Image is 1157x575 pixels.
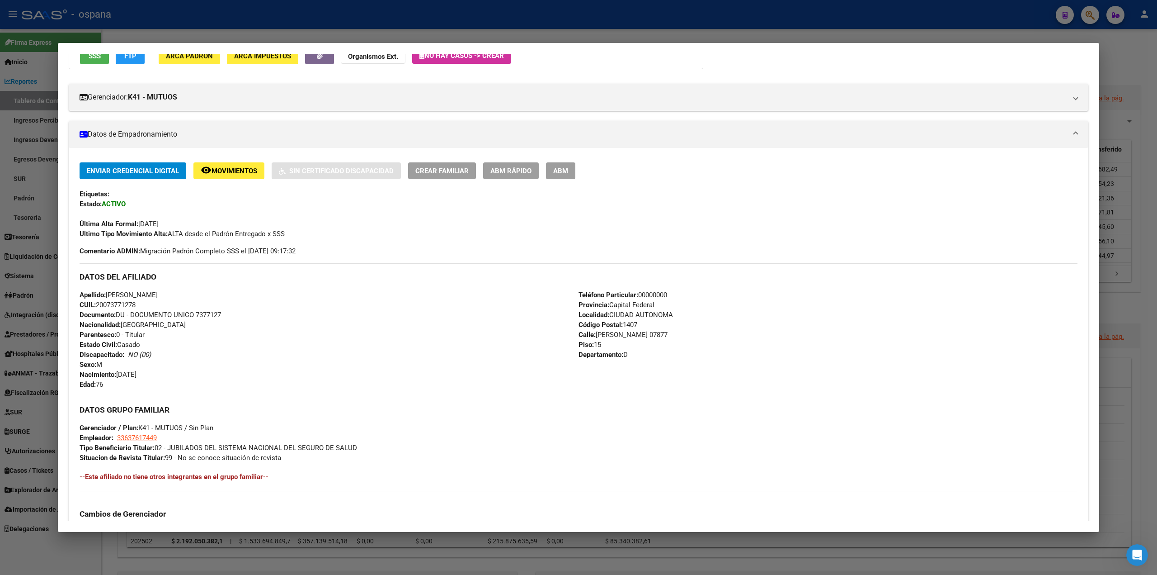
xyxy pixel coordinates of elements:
strong: Documento: [80,311,116,319]
mat-expansion-panel-header: Gerenciador:K41 - MUTUOS [69,84,1088,111]
span: ARCA Impuestos [234,52,291,60]
strong: Parentesco: [80,331,116,339]
span: Capital Federal [578,301,654,309]
strong: Última Alta Formal: [80,220,138,228]
span: [DATE] [80,371,136,379]
h4: --Este afiliado no tiene otros integrantes en el grupo familiar-- [80,472,1077,482]
strong: K41 - MUTUOS [128,92,177,103]
button: ARCA Padrón [159,48,220,64]
strong: Organismos Ext. [348,52,398,61]
span: CIUDAD AUTONOMA [578,311,673,319]
span: SSS [89,52,101,60]
mat-panel-title: Datos de Empadronamiento [80,129,1067,140]
strong: Situacion de Revista Titular: [80,454,165,462]
span: 0 - Titular [80,331,145,339]
span: Migración Padrón Completo SSS el [DATE] 09:17:32 [80,246,296,256]
span: 20073771278 [80,301,136,309]
button: No hay casos -> Crear [412,48,511,64]
span: [PERSON_NAME] [80,291,158,299]
h3: DATOS DEL AFILIADO [80,272,1077,282]
span: D [578,351,628,359]
span: No hay casos -> Crear [419,52,504,60]
strong: ACTIVO [102,200,126,208]
span: M [80,361,102,369]
span: 76 [80,380,103,389]
button: Enviar Credencial Digital [80,162,186,179]
mat-icon: remove_red_eye [201,165,212,176]
mat-expansion-panel-header: Datos de Empadronamiento [69,121,1088,148]
span: 33637617449 [117,434,157,442]
strong: Comentario ADMIN: [80,247,140,255]
button: ARCA Impuestos [227,48,298,64]
button: Crear Familiar [408,162,476,179]
span: [GEOGRAPHIC_DATA] [80,321,186,329]
button: SSS [80,48,109,64]
mat-panel-title: Gerenciador: [80,92,1067,103]
span: Sin Certificado Discapacidad [289,167,394,175]
span: 1407 [578,321,637,329]
strong: Empleador: [80,434,113,442]
span: [DATE] [80,220,159,228]
strong: Tipo Beneficiario Titular: [80,444,155,452]
span: FTP [124,52,136,60]
strong: Piso: [578,341,594,349]
i: NO (00) [128,351,151,359]
strong: Estado Civil: [80,341,117,349]
span: Movimientos [212,167,257,175]
strong: Provincia: [578,301,609,309]
strong: Apellido: [80,291,106,299]
h3: Cambios de Gerenciador [80,509,1077,519]
span: 15 [578,341,601,349]
span: ARCA Padrón [166,52,213,60]
span: Casado [80,341,140,349]
button: Movimientos [193,162,264,179]
span: ABM [553,167,568,175]
strong: Código Postal: [578,321,623,329]
strong: CUIL: [80,301,96,309]
button: Organismos Ext. [341,48,405,64]
strong: Discapacitado: [80,351,124,359]
strong: Calle: [578,331,596,339]
strong: Teléfono Particular: [578,291,638,299]
span: 00000000 [578,291,667,299]
strong: Edad: [80,380,96,389]
strong: Etiquetas: [80,190,109,198]
span: ABM Rápido [490,167,531,175]
button: FTP [116,48,145,64]
span: DU - DOCUMENTO UNICO 7377127 [80,311,221,319]
span: K41 - MUTUOS / Sin Plan [80,424,213,432]
iframe: Intercom live chat [1126,544,1148,566]
span: [PERSON_NAME] 07877 [578,331,668,339]
strong: Localidad: [578,311,609,319]
span: Crear Familiar [415,167,469,175]
strong: Nacimiento: [80,371,116,379]
span: 99 - No se conoce situación de revista [80,454,281,462]
strong: Gerenciador / Plan: [80,424,138,432]
h3: DATOS GRUPO FAMILIAR [80,405,1077,415]
span: ALTA desde el Padrón Entregado x SSS [80,230,285,238]
strong: Nacionalidad: [80,321,121,329]
span: 02 - JUBILADOS DEL SISTEMA NACIONAL DEL SEGURO DE SALUD [80,444,357,452]
button: Sin Certificado Discapacidad [272,162,401,179]
button: ABM [546,162,575,179]
strong: Departamento: [578,351,623,359]
strong: Ultimo Tipo Movimiento Alta: [80,230,168,238]
button: ABM Rápido [483,162,539,179]
strong: Sexo: [80,361,96,369]
span: Enviar Credencial Digital [87,167,179,175]
strong: Estado: [80,200,102,208]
